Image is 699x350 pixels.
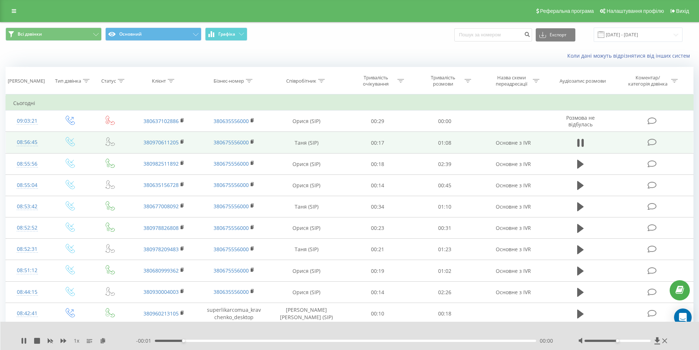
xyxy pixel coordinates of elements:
[152,77,166,84] font: Клієнт
[17,224,37,231] font: 08:52:52
[214,267,249,274] a: 380675556000
[17,160,37,167] font: 08:55:56
[292,267,320,274] font: Орися (SIP)
[292,224,320,231] font: Орися (SIP)
[496,139,531,146] font: Основне з IVR
[214,246,249,253] a: 380675556000
[371,160,384,167] font: 00:18
[438,160,451,167] font: 02:39
[438,203,451,210] font: 01:10
[496,74,527,87] font: Назва схеми переадресації
[560,77,606,84] font: Аудіозапис розмови
[371,246,384,253] font: 00:21
[55,77,81,84] font: Тип дзвінка
[566,114,595,128] font: Розмова не відбулась
[438,289,451,296] font: 02:26
[496,160,531,167] font: Основне з IVR
[143,139,179,146] a: 380970611205
[371,118,384,125] font: 00:29
[292,289,320,296] font: Орися (SIP)
[143,310,179,317] a: 380960213105
[214,224,249,231] a: 380675556000
[295,203,318,210] font: Таня (SIP)
[496,289,531,296] font: Основне з IVR
[17,117,37,124] font: 09:03:21
[6,28,102,41] button: Всі дзвінки
[616,339,619,342] div: Мітка доступності
[143,288,179,295] a: 380930004003
[536,28,575,42] button: Експорт
[540,337,553,344] font: 00:00
[138,337,151,344] font: 00:01
[17,138,37,145] font: 08:56:45
[438,224,451,231] font: 00:31
[17,310,37,317] font: 08:42:41
[496,203,531,210] font: Основне з IVR
[143,160,179,167] a: 380982511892
[371,203,384,210] font: 00:34
[214,160,249,167] a: 380675556000
[540,8,594,14] font: Реферальна програма
[77,337,79,344] font: х
[431,74,455,87] font: Тривалість розмови
[371,289,384,296] font: 00:14
[674,308,692,326] div: Відкрити Intercom Messenger
[17,288,37,295] font: 08:44:15
[214,139,249,146] a: 380675556000
[496,246,531,253] font: Основне з IVR
[17,181,37,188] font: 08:55:04
[292,160,320,167] font: Орися (SIP)
[119,31,142,37] font: Основний
[207,307,261,321] font: superlikarcomua_kravchenko_desktop
[438,118,451,125] font: 00:00
[550,32,567,38] font: Експорт
[567,52,690,59] font: Коли дані можуть відрізнятися від інших систем
[214,181,249,188] a: 380675556000
[8,77,45,84] font: [PERSON_NAME]
[567,52,693,59] a: Коли дані можуть відрізнятися від інших систем
[214,288,249,295] a: 380635556000
[292,182,320,189] font: Орися (SIP)
[214,77,244,84] font: Бізнес-номер
[438,267,451,274] font: 01:02
[363,74,389,87] font: Тривалість очікування
[143,267,179,274] a: 380680999362
[454,28,532,42] input: Пошук за номером
[143,246,179,253] font: 380978209483
[371,139,384,146] font: 00:17
[295,246,318,253] font: Таня (SIP)
[143,224,179,231] a: 380978826808
[13,100,35,107] font: Сьогодні
[218,31,235,37] font: Графіка
[496,224,531,231] font: Основне з IVR
[214,118,249,125] a: 380635556000
[292,118,320,125] font: Орися (SIP)
[496,267,531,274] font: Основне з IVR
[371,267,384,274] font: 00:19
[143,181,179,188] a: 380635156728
[143,118,179,125] a: 380637102886
[136,337,138,344] font: -
[143,203,179,210] a: 380677008092
[628,74,667,87] font: Коментар/категорія дзвінка
[101,77,116,84] font: Статус
[182,339,185,342] div: Мітка доступності
[371,310,384,317] font: 00:10
[214,203,249,210] font: 380675556000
